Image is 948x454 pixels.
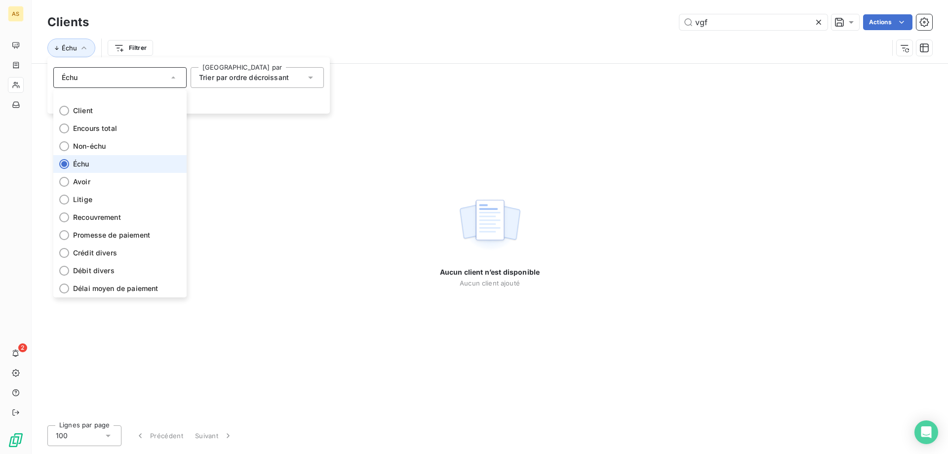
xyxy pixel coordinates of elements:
button: Supprimer le tri [47,90,330,112]
button: Précédent [129,425,189,446]
span: 2 [18,343,27,352]
img: empty state [458,194,521,255]
div: Open Intercom Messenger [914,420,938,444]
button: Actions [863,14,912,30]
span: Promesse de paiement [73,230,150,240]
button: Suivant [189,425,239,446]
h3: Clients [47,13,89,31]
span: Aucun client ajouté [460,279,520,287]
div: AS [8,6,24,22]
input: Rechercher [679,14,828,30]
span: Encours total [73,124,117,133]
span: 100 [56,431,68,441]
span: Client [73,106,93,116]
span: Trier par ordre décroissant [199,73,289,82]
span: Échu [62,44,77,52]
span: Aucun client n’est disponible [440,267,540,277]
span: Crédit divers [73,248,117,258]
span: Avoir [73,177,90,187]
button: Filtrer [108,40,153,56]
span: Débit divers [73,266,115,276]
button: Échu [47,39,95,57]
img: Logo LeanPay [8,432,24,448]
span: Échu [62,73,78,83]
span: Délai moyen de paiement [73,284,158,293]
span: Litige [73,195,92,205]
span: Non-échu [73,141,106,151]
span: Échu [73,159,89,169]
span: Recouvrement [73,212,121,222]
